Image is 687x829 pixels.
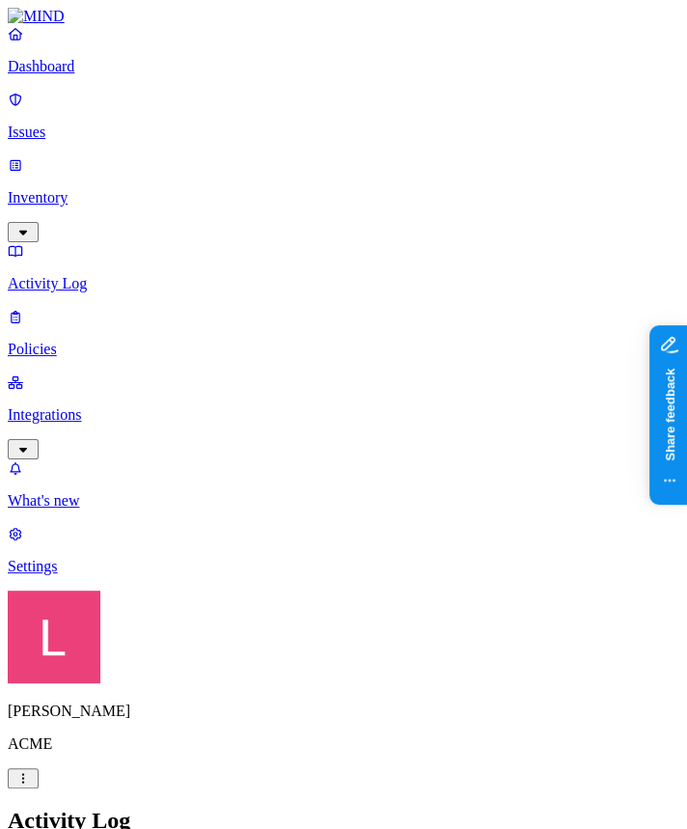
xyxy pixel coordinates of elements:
[8,8,679,25] a: MIND
[8,703,679,720] p: [PERSON_NAME]
[8,492,679,510] p: What's new
[8,275,679,292] p: Activity Log
[8,308,679,358] a: Policies
[8,25,679,75] a: Dashboard
[8,735,679,753] p: ACME
[8,373,679,456] a: Integrations
[8,558,679,575] p: Settings
[8,189,679,207] p: Inventory
[8,242,679,292] a: Activity Log
[8,8,65,25] img: MIND
[8,124,679,141] p: Issues
[8,91,679,141] a: Issues
[8,591,100,683] img: Landen Brown
[8,341,679,358] p: Policies
[8,406,679,424] p: Integrations
[8,156,679,239] a: Inventory
[8,459,679,510] a: What's new
[8,58,679,75] p: Dashboard
[8,525,679,575] a: Settings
